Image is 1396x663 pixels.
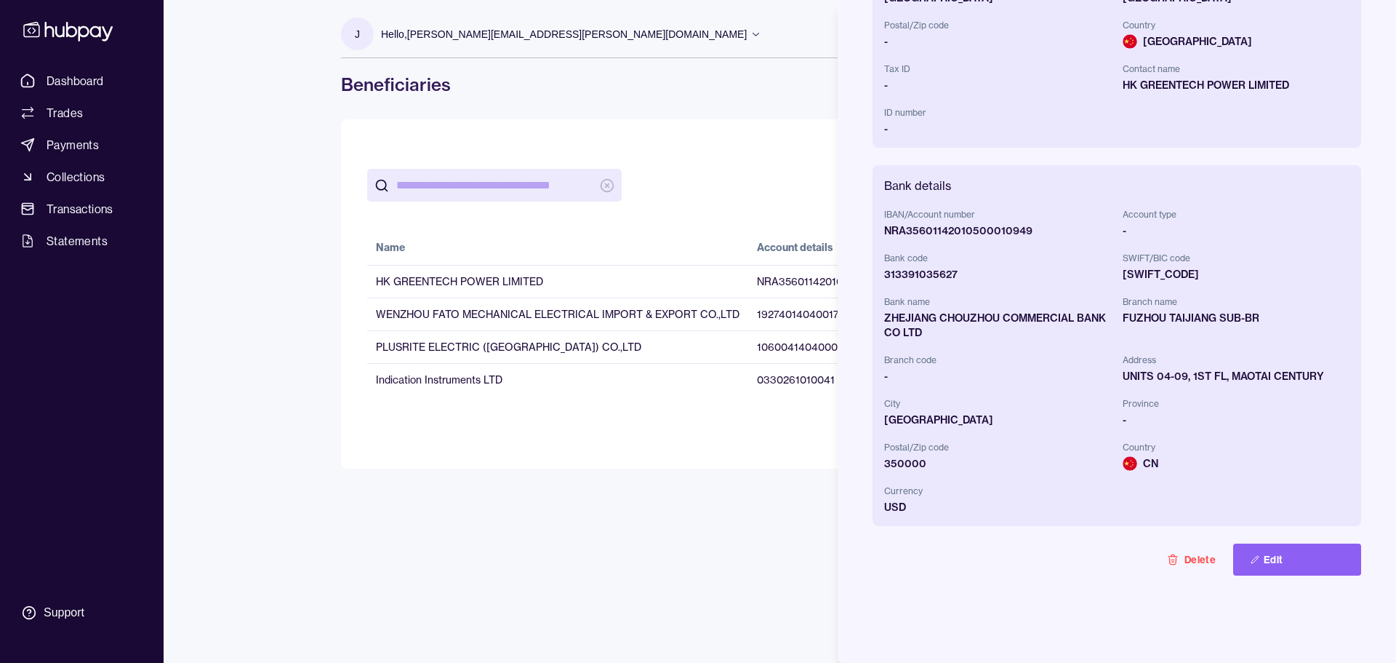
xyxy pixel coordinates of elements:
div: HK GREENTECH POWER LIMITED [1123,78,1349,92]
span: Country [1123,17,1349,34]
div: 350000 [884,456,1111,471]
button: Delete [1150,544,1233,576]
span: Contact name [1123,60,1349,78]
h2: Bank details [884,177,1349,194]
div: - [884,78,1111,92]
span: Bank name [884,293,1111,311]
div: FUZHOU TAIJIANG SUB-BR [1123,311,1349,325]
div: - [884,34,1111,49]
span: SWIFT/BIC code [1123,250,1349,267]
span: Branch name [1123,293,1349,311]
span: Account type [1123,206,1349,223]
div: ZHEJIANG CHOUZHOU COMMERCIAL BANK CO LTD [884,311,1111,340]
span: City [884,395,1111,413]
span: Branch code [884,352,1111,369]
div: USD [884,500,1111,515]
div: - [884,122,1111,136]
span: IBAN/Account number [884,206,1111,223]
span: CN [1123,456,1349,471]
span: ID number [884,104,1111,122]
span: Country [1123,439,1349,456]
div: UNITS 04-09, 1ST FL, MAOTAI CENTURY [1123,369,1349,384]
div: [SWIFT_CODE] [1123,267,1349,282]
span: Currency [884,483,1111,500]
div: - [884,369,1111,384]
div: - [1123,413,1349,427]
span: [GEOGRAPHIC_DATA] [1123,34,1349,49]
div: NRA35601142010500010949 [884,223,1111,238]
div: [GEOGRAPHIC_DATA] [884,413,1111,427]
span: Tax ID [884,60,1111,78]
span: Postal/Zip code [884,17,1111,34]
span: Province [1123,395,1349,413]
div: 313391035627 [884,267,1111,282]
span: Bank code [884,250,1111,267]
button: Edit [1233,544,1361,576]
span: Postal/Zip code [884,439,1111,456]
span: Address [1123,352,1349,369]
div: - [1123,223,1349,238]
